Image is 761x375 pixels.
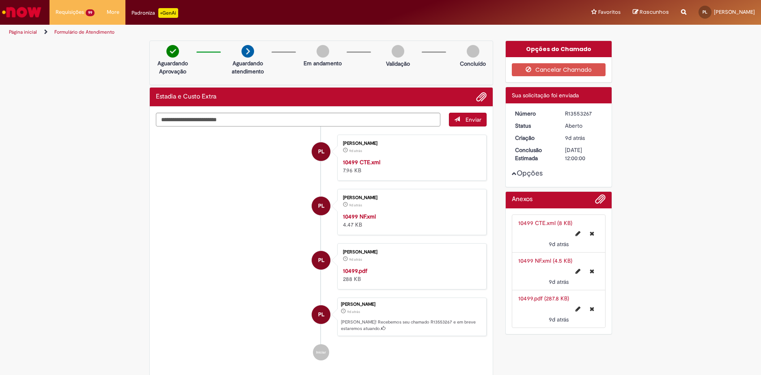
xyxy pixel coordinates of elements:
[318,142,324,161] span: PL
[312,305,330,324] div: PABLO LOPES
[549,278,569,285] time: 21/09/2025 20:54:05
[509,109,559,118] dt: Número
[512,92,579,99] span: Sua solicitação foi enviada
[228,59,267,75] p: Aguardando atendimento
[549,316,569,323] time: 21/09/2025 20:53:56
[714,9,755,15] span: [PERSON_NAME]
[347,309,360,314] span: 9d atrás
[703,9,707,15] span: PL
[347,309,360,314] time: 21/09/2025 20:54:51
[156,113,441,126] textarea: Digite sua mensagem aqui...
[633,9,669,16] a: Rascunhos
[1,4,43,20] img: ServiceNow
[565,134,603,142] div: 21/09/2025 20:54:51
[518,295,569,302] a: 10499.pdf (287.8 KB)
[349,148,362,153] span: 9d atrás
[341,319,482,332] p: [PERSON_NAME]! Recebemos seu chamado R13553267 e em breve estaremos atuando.
[6,25,501,40] ul: Trilhas de página
[449,113,487,126] button: Enviar
[156,298,487,336] li: PABLO LOPES
[585,302,599,315] button: Excluir 10499.pdf
[56,8,84,16] span: Requisições
[312,251,330,270] div: PABLO LOPES
[518,219,572,227] a: 10499 CTE.xml (8 KB)
[549,316,569,323] span: 9d atrás
[509,122,559,130] dt: Status
[349,257,362,262] span: 9d atrás
[565,146,603,162] div: [DATE] 12:00:00
[349,257,362,262] time: 21/09/2025 20:53:56
[549,278,569,285] span: 9d atrás
[565,134,585,141] time: 21/09/2025 20:54:51
[312,142,330,161] div: PABLO LOPES
[318,251,324,270] span: PL
[509,134,559,142] dt: Criação
[585,227,599,240] button: Excluir 10499 CTE.xml
[549,240,569,248] span: 9d atrás
[512,63,606,76] button: Cancelar Chamado
[549,240,569,248] time: 21/09/2025 20:54:14
[304,59,342,67] p: Em andamento
[241,45,254,58] img: arrow-next.png
[595,194,606,208] button: Adicionar anexos
[343,267,367,274] a: 10499.pdf
[86,9,95,16] span: 99
[312,197,330,215] div: PABLO LOPES
[476,92,487,102] button: Adicionar anexos
[349,203,362,208] span: 9d atrás
[318,305,324,324] span: PL
[318,196,324,216] span: PL
[512,196,532,203] h2: Anexos
[460,60,486,68] p: Concluído
[565,134,585,141] span: 9d atrás
[341,302,482,307] div: [PERSON_NAME]
[466,116,481,123] span: Enviar
[158,8,178,18] p: +GenAi
[343,141,478,146] div: [PERSON_NAME]
[640,8,669,16] span: Rascunhos
[565,122,603,130] div: Aberto
[132,8,178,18] div: Padroniza
[506,41,612,57] div: Opções do Chamado
[571,265,585,278] button: Editar nome de arquivo 10499 NF.xml
[343,159,380,166] a: 10499 CTE.xml
[166,45,179,58] img: check-circle-green.png
[565,109,603,118] div: R13553267
[343,267,478,283] div: 288 KB
[518,257,572,264] a: 10499 NF.xml (4.5 KB)
[343,213,376,220] a: 10499 NF.xml
[598,8,621,16] span: Favoritos
[349,203,362,208] time: 21/09/2025 20:54:05
[343,195,478,200] div: [PERSON_NAME]
[156,126,487,369] ul: Histórico de tíquete
[9,29,37,35] a: Página inicial
[343,250,478,255] div: [PERSON_NAME]
[153,59,192,75] p: Aguardando Aprovação
[343,158,478,174] div: 7.96 KB
[54,29,114,35] a: Formulário de Atendimento
[585,265,599,278] button: Excluir 10499 NF.xml
[107,8,119,16] span: More
[571,302,585,315] button: Editar nome de arquivo 10499.pdf
[386,60,410,68] p: Validação
[156,93,216,101] h2: Estadia e Custo Extra Histórico de tíquete
[392,45,404,58] img: img-circle-grey.png
[317,45,329,58] img: img-circle-grey.png
[343,212,478,229] div: 4.47 KB
[571,227,585,240] button: Editar nome de arquivo 10499 CTE.xml
[349,148,362,153] time: 21/09/2025 20:54:14
[509,146,559,162] dt: Conclusão Estimada
[467,45,479,58] img: img-circle-grey.png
